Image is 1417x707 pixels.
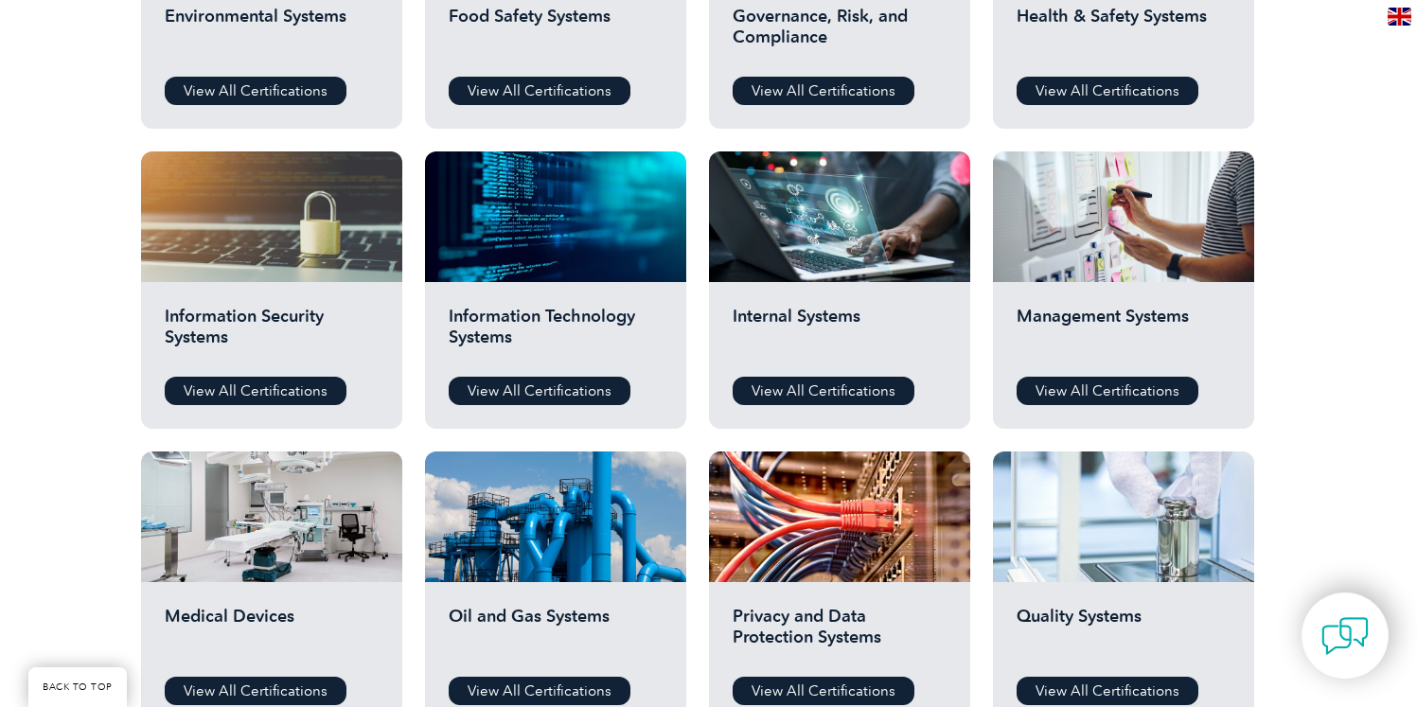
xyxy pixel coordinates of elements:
a: View All Certifications [449,77,630,105]
img: contact-chat.png [1321,612,1369,660]
a: View All Certifications [733,377,914,405]
h2: Information Technology Systems [449,306,663,362]
h2: Health & Safety Systems [1017,6,1231,62]
a: View All Certifications [449,677,630,705]
a: View All Certifications [449,377,630,405]
a: View All Certifications [1017,377,1198,405]
h2: Environmental Systems [165,6,379,62]
h2: Privacy and Data Protection Systems [733,606,947,663]
a: View All Certifications [165,677,346,705]
h2: Medical Devices [165,606,379,663]
a: View All Certifications [733,77,914,105]
h2: Governance, Risk, and Compliance [733,6,947,62]
h2: Management Systems [1017,306,1231,362]
h2: Information Security Systems [165,306,379,362]
a: View All Certifications [733,677,914,705]
h2: Oil and Gas Systems [449,606,663,663]
img: en [1388,8,1411,26]
a: View All Certifications [165,77,346,105]
a: View All Certifications [1017,77,1198,105]
h2: Quality Systems [1017,606,1231,663]
a: BACK TO TOP [28,667,127,707]
a: View All Certifications [165,377,346,405]
a: View All Certifications [1017,677,1198,705]
h2: Food Safety Systems [449,6,663,62]
h2: Internal Systems [733,306,947,362]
